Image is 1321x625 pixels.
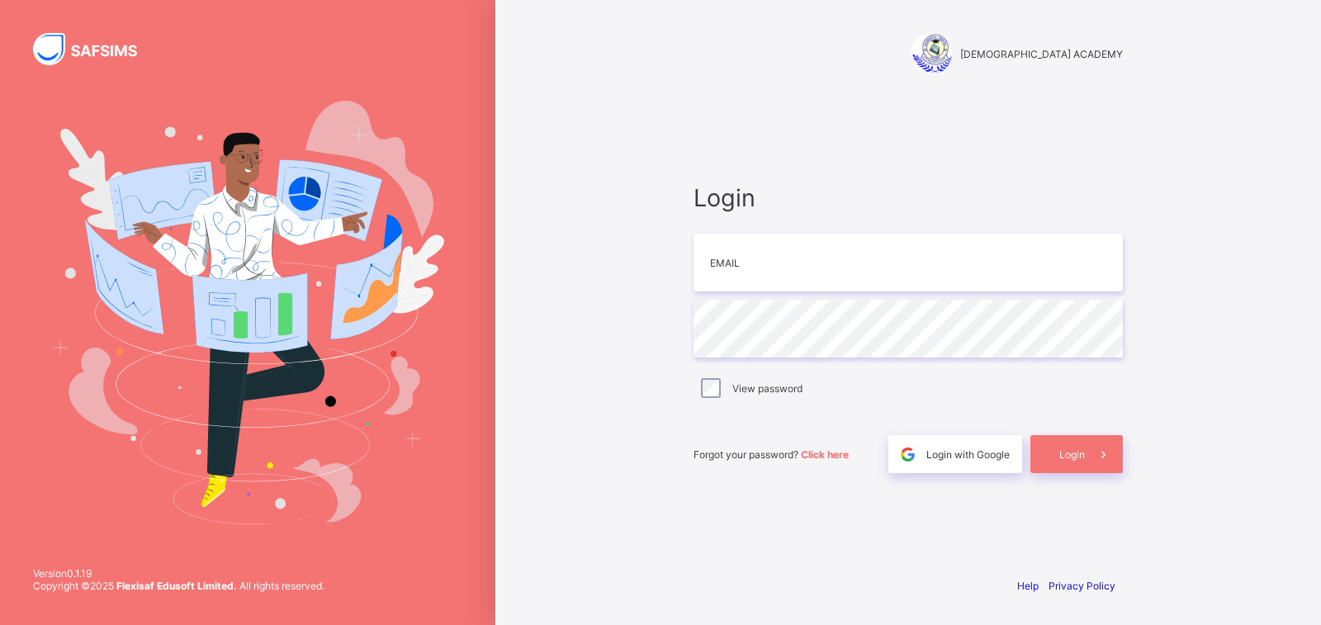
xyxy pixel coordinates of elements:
a: Help [1017,580,1039,592]
span: Login with Google [926,448,1010,461]
img: SAFSIMS Logo [33,33,157,65]
strong: Flexisaf Edusoft Limited. [116,580,237,592]
img: Hero Image [51,101,444,523]
span: Login [1059,448,1085,461]
label: View password [732,382,803,395]
span: [DEMOGRAPHIC_DATA] ACADEMY [960,48,1123,60]
a: Click here [801,448,849,461]
span: Version 0.1.19 [33,567,324,580]
img: google.396cfc9801f0270233282035f929180a.svg [898,445,917,464]
span: Forgot your password? [694,448,849,461]
span: Copyright © 2025 All rights reserved. [33,580,324,592]
a: Privacy Policy [1049,580,1115,592]
span: Login [694,183,1123,212]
